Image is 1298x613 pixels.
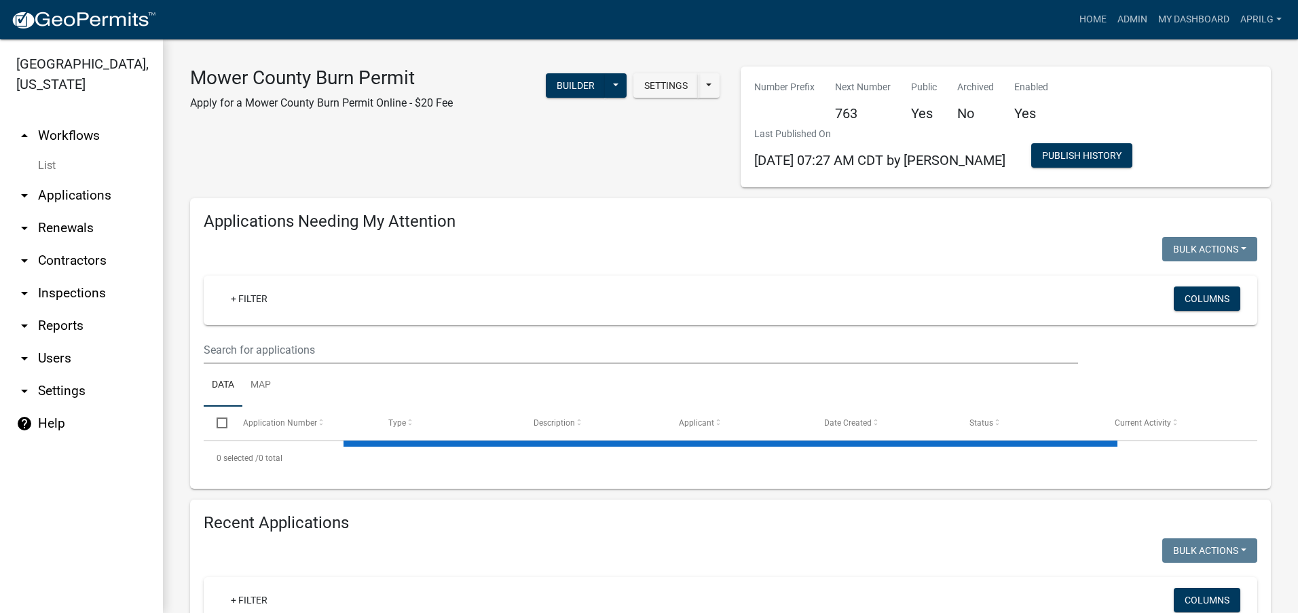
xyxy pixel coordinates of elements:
a: My Dashboard [1153,7,1235,33]
h5: 763 [835,105,891,122]
datatable-header-cell: Select [204,407,229,439]
span: 0 selected / [217,453,259,463]
a: + Filter [220,286,278,311]
a: Data [204,364,242,407]
datatable-header-cell: Application Number [229,407,375,439]
span: Description [534,418,575,428]
span: Applicant [679,418,714,428]
button: Bulk Actions [1162,237,1257,261]
div: 0 total [204,441,1257,475]
a: Home [1074,7,1112,33]
i: help [16,415,33,432]
button: Columns [1174,588,1240,612]
h5: Yes [911,105,937,122]
i: arrow_drop_down [16,318,33,334]
button: Builder [546,73,606,98]
datatable-header-cell: Description [521,407,666,439]
i: arrow_drop_down [16,220,33,236]
h4: Recent Applications [204,513,1257,533]
h5: No [957,105,994,122]
p: Apply for a Mower County Burn Permit Online - $20 Fee [190,95,453,111]
h5: Yes [1014,105,1048,122]
datatable-header-cell: Type [375,407,520,439]
span: Status [969,418,993,428]
datatable-header-cell: Status [957,407,1102,439]
p: Next Number [835,80,891,94]
p: Number Prefix [754,80,815,94]
button: Settings [633,73,699,98]
span: Type [388,418,406,428]
i: arrow_drop_down [16,285,33,301]
button: Columns [1174,286,1240,311]
i: arrow_drop_down [16,187,33,204]
h3: Mower County Burn Permit [190,67,453,90]
datatable-header-cell: Applicant [666,407,811,439]
p: Enabled [1014,80,1048,94]
a: aprilg [1235,7,1287,33]
button: Publish History [1031,143,1132,168]
i: arrow_drop_down [16,253,33,269]
span: Date Created [824,418,872,428]
span: [DATE] 07:27 AM CDT by [PERSON_NAME] [754,152,1005,168]
span: Application Number [243,418,317,428]
wm-modal-confirm: Workflow Publish History [1031,151,1132,162]
a: Map [242,364,279,407]
span: Current Activity [1115,418,1171,428]
button: Bulk Actions [1162,538,1257,563]
a: Admin [1112,7,1153,33]
datatable-header-cell: Date Created [811,407,957,439]
p: Last Published On [754,127,1005,141]
i: arrow_drop_up [16,128,33,144]
i: arrow_drop_down [16,350,33,367]
i: arrow_drop_down [16,383,33,399]
h4: Applications Needing My Attention [204,212,1257,231]
a: + Filter [220,588,278,612]
datatable-header-cell: Current Activity [1102,407,1247,439]
p: Archived [957,80,994,94]
p: Public [911,80,937,94]
input: Search for applications [204,336,1078,364]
